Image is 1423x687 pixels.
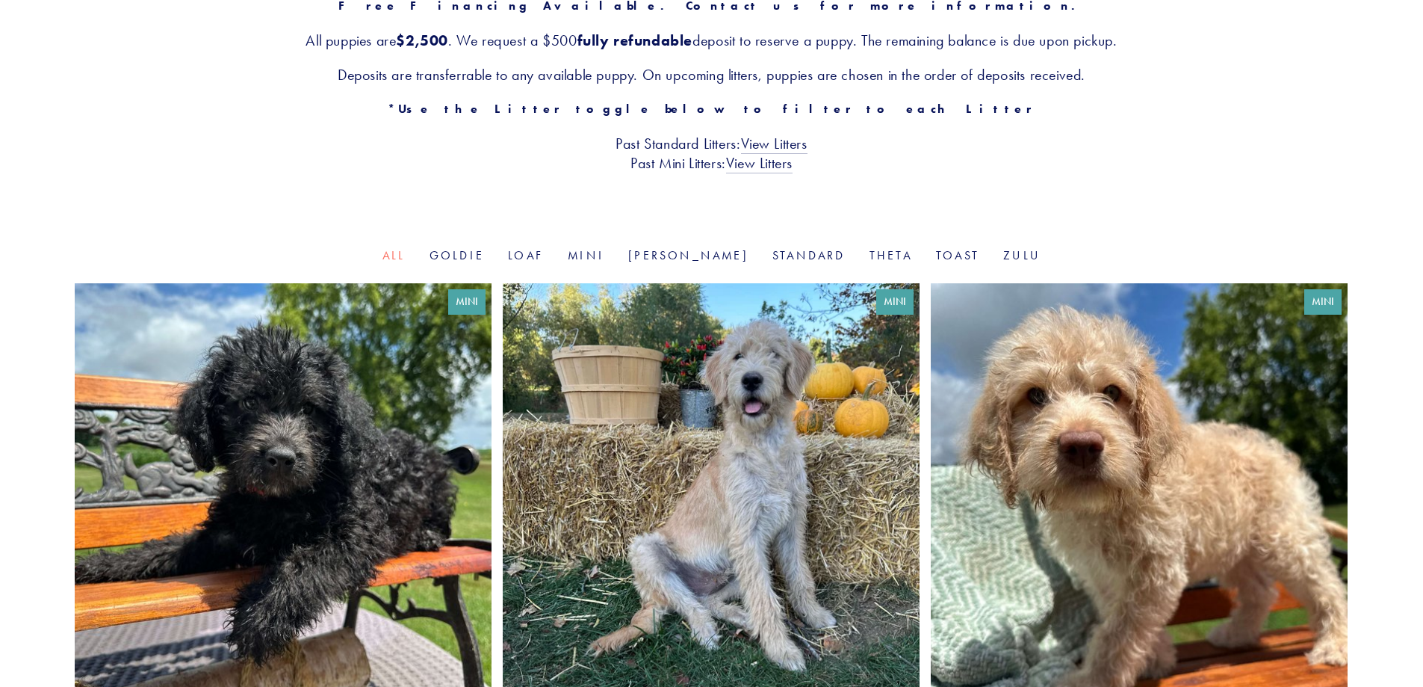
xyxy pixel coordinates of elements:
a: Zulu [1003,248,1041,262]
a: Goldie [430,248,484,262]
h3: All puppies are . We request a $500 deposit to reserve a puppy. The remaining balance is due upon... [75,31,1348,50]
h3: Past Standard Litters: Past Mini Litters: [75,134,1348,173]
strong: $2,500 [396,31,448,49]
a: Standard [772,248,846,262]
a: View Litters [741,135,807,154]
a: [PERSON_NAME] [628,248,748,262]
a: All [382,248,406,262]
strong: fully refundable [577,31,693,49]
a: Theta [869,248,912,262]
a: Toast [936,248,979,262]
h3: Deposits are transferrable to any available puppy. On upcoming litters, puppies are chosen in the... [75,65,1348,84]
a: Mini [568,248,604,262]
strong: *Use the Litter toggle below to filter to each Litter [388,102,1035,116]
a: Loaf [508,248,544,262]
a: View Litters [726,154,793,173]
